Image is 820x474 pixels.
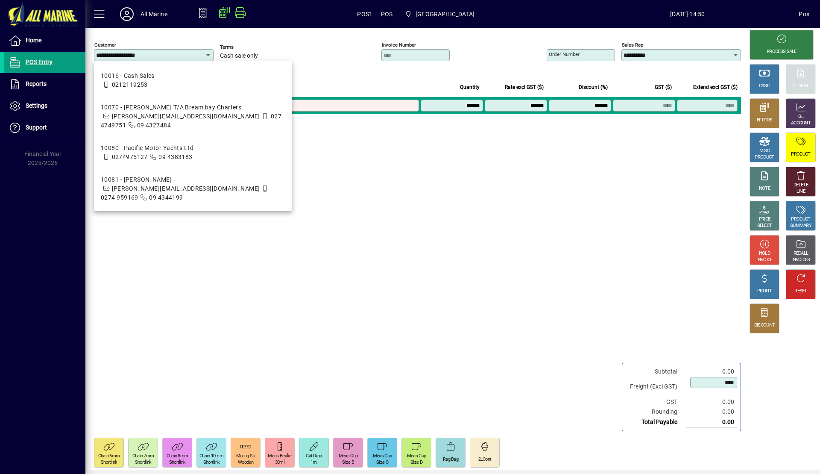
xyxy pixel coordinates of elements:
[579,82,608,92] span: Discount (%)
[101,71,155,80] div: 10016 - Cash Sales
[622,42,643,48] mat-label: Sales rep
[505,82,544,92] span: Rate excl GST ($)
[132,453,154,459] div: Chain 7mm
[798,114,804,120] div: GL
[576,7,799,21] span: [DATE] 14:50
[113,6,141,22] button: Profile
[203,459,220,466] div: Shortlink
[169,459,186,466] div: Shortlink
[626,377,686,397] td: Freight (Excl GST)
[767,49,797,55] div: PROCESS SALE
[306,453,322,459] div: Cat Drop
[101,459,117,466] div: Shortlink
[443,456,458,463] div: Rag Bag
[793,83,809,89] div: CHARGE
[549,51,580,57] mat-label: Order number
[310,459,318,466] div: 1ml
[236,453,255,459] div: Mixing Sti
[199,453,223,459] div: Chain 10mm
[478,456,492,463] div: 2LCont
[101,144,193,153] div: 10080 - Pacific Motor Yachts Ltd
[94,65,292,96] mat-option: 10016 - Cash Sales
[220,53,258,59] span: Cash sale only
[4,30,85,51] a: Home
[339,453,357,459] div: Meas Cup
[26,80,47,87] span: Reports
[26,102,47,109] span: Settings
[759,83,770,89] div: CASH
[759,148,770,154] div: MISC
[4,117,85,138] a: Support
[373,453,392,459] div: Meas Cup
[686,417,737,427] td: 0.00
[94,209,292,250] mat-option: 10109 - Diomedea Charters
[112,185,260,192] span: [PERSON_NAME][EMAIL_ADDRESS][DOMAIN_NAME]
[790,223,811,229] div: SUMMARY
[757,223,772,229] div: SELECT
[101,175,285,184] div: 10081 - [PERSON_NAME]
[220,44,271,50] span: Terms
[137,122,171,129] span: 09 4327484
[686,407,737,417] td: 0.00
[686,367,737,377] td: 0.00
[158,153,192,160] span: 09 4383183
[94,137,292,168] mat-option: 10080 - Pacific Motor Yachts Ltd
[238,459,253,466] div: Wooden
[101,103,285,112] div: 10070 - [PERSON_NAME] T/A Bream bay Charters
[135,459,152,466] div: Shortlink
[381,7,393,21] span: POS
[401,6,478,22] span: Port Road
[759,250,770,257] div: HOLD
[757,117,773,124] div: EFTPOS
[757,288,772,294] div: PROFIT
[756,257,772,263] div: INVOICE
[794,182,808,188] div: DELETE
[791,151,810,158] div: PRODUCT
[655,82,672,92] span: GST ($)
[376,459,388,466] div: Size C
[693,82,738,92] span: Extend excl GST ($)
[791,120,811,127] div: ACCOUNT
[460,82,480,92] span: Quantity
[357,7,372,21] span: POS1
[112,153,148,160] span: 0274975127
[791,257,810,263] div: INVOICES
[26,37,41,44] span: Home
[94,96,292,137] mat-option: 10070 - Steve Martinovich T/A Bream bay Charters
[141,7,167,21] div: All Marine
[268,453,291,459] div: Meas Beake
[26,124,47,131] span: Support
[626,407,686,417] td: Rounding
[794,250,808,257] div: RECALL
[112,81,148,88] span: 0212119253
[167,453,188,459] div: Chain 8mm
[759,185,770,192] div: NOTE
[759,216,770,223] div: PRICE
[4,74,85,95] a: Reports
[94,168,292,209] mat-option: 10081 - Bob Broome
[407,453,426,459] div: Meas Cup
[342,459,354,466] div: Size B
[626,417,686,427] td: Total Payable
[626,367,686,377] td: Subtotal
[112,113,260,120] span: [PERSON_NAME][EMAIL_ADDRESS][DOMAIN_NAME]
[26,59,53,65] span: POS Entry
[98,453,120,459] div: Chain 6mm
[797,188,805,195] div: LINE
[686,397,737,407] td: 0.00
[275,459,284,466] div: 30ml
[410,459,422,466] div: Size D
[4,95,85,117] a: Settings
[101,194,138,201] span: 0274 959169
[799,7,809,21] div: Pos
[755,154,774,161] div: PRODUCT
[626,397,686,407] td: GST
[754,322,775,329] div: DISCOUNT
[794,288,807,294] div: RESET
[94,42,116,48] mat-label: Customer
[149,194,183,201] span: 09 4344199
[416,7,474,21] span: [GEOGRAPHIC_DATA]
[382,42,416,48] mat-label: Invoice number
[791,216,810,223] div: PRODUCT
